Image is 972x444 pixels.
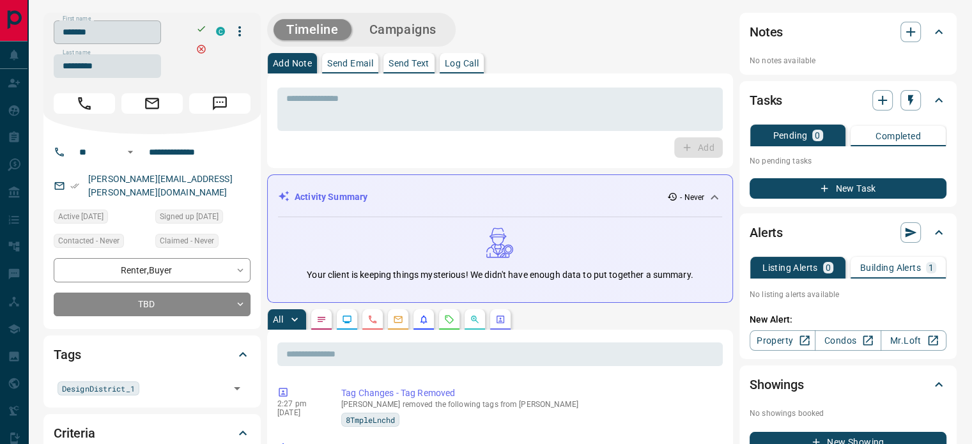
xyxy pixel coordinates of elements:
p: No notes available [750,55,946,66]
svg: Agent Actions [495,314,505,325]
p: 1 [929,263,934,272]
h2: Showings [750,374,804,395]
p: New Alert: [750,313,946,326]
span: Signed up [DATE] [160,210,219,223]
p: [PERSON_NAME] removed the following tags from [PERSON_NAME] [341,400,718,409]
h2: Tags [54,344,81,365]
span: 8TmpleLnchd [346,413,395,426]
div: Alerts [750,217,946,248]
span: Call [54,93,115,114]
button: Open [228,379,246,397]
span: Claimed - Never [160,234,214,247]
svg: Notes [316,314,327,325]
span: Active [DATE] [58,210,104,223]
a: [PERSON_NAME][EMAIL_ADDRESS][PERSON_NAME][DOMAIN_NAME] [88,174,233,197]
p: All [273,315,283,324]
svg: Email Verified [70,181,79,190]
span: DesignDistrict_1 [62,382,135,395]
p: Pending [773,131,807,140]
button: Campaigns [357,19,449,40]
p: No showings booked [750,408,946,419]
label: First name [63,15,91,23]
p: [DATE] [277,408,322,417]
div: condos.ca [216,27,225,36]
p: Send Text [389,59,429,68]
div: Showings [750,369,946,400]
div: Activity Summary- Never [278,185,722,209]
p: 0 [815,131,820,140]
p: Completed [876,132,921,141]
svg: Opportunities [470,314,480,325]
h2: Criteria [54,423,95,443]
p: Activity Summary [295,190,367,204]
div: Tasks [750,85,946,116]
svg: Calls [367,314,378,325]
span: Message [189,93,251,114]
svg: Emails [393,314,403,325]
p: 2:27 pm [277,399,322,408]
a: Property [750,330,815,351]
div: TBD [54,293,251,316]
p: Add Note [273,59,312,68]
div: Renter , Buyer [54,258,251,282]
div: Sun Jul 30 2017 [155,210,251,227]
div: Thu Jul 28 2022 [54,210,149,227]
button: New Task [750,178,946,199]
label: Last name [63,49,91,57]
p: - Never [680,192,704,203]
h2: Alerts [750,222,783,243]
a: Mr.Loft [881,330,946,351]
a: Condos [815,330,881,351]
h2: Notes [750,22,783,42]
span: Email [121,93,183,114]
button: Timeline [274,19,351,40]
p: Tag Changes - Tag Removed [341,387,718,400]
button: Open [123,144,138,160]
p: 0 [826,263,831,272]
svg: Listing Alerts [419,314,429,325]
p: No listing alerts available [750,289,946,300]
p: Send Email [327,59,373,68]
span: Contacted - Never [58,234,120,247]
p: Log Call [445,59,479,68]
p: No pending tasks [750,151,946,171]
p: Your client is keeping things mysterious! We didn't have enough data to put together a summary. [307,268,693,282]
h2: Tasks [750,90,782,111]
div: Notes [750,17,946,47]
svg: Requests [444,314,454,325]
svg: Lead Browsing Activity [342,314,352,325]
div: Tags [54,339,251,370]
p: Building Alerts [860,263,921,272]
p: Listing Alerts [762,263,818,272]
